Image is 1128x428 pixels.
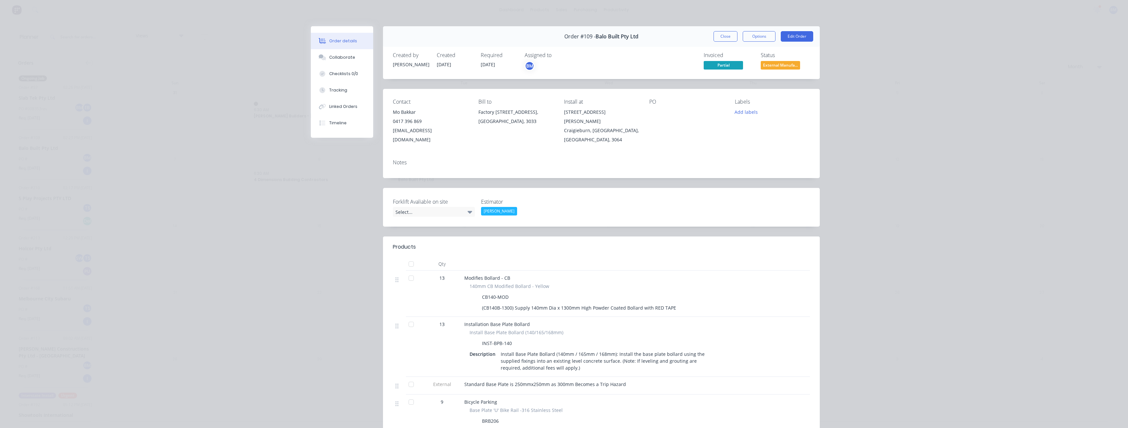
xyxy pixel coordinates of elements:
[311,66,373,82] button: Checklists 0/0
[329,87,347,93] div: Tracking
[481,61,495,68] span: [DATE]
[478,108,554,117] div: Factory [STREET_ADDRESS],
[464,275,510,281] span: Modifies Bollard - CB
[595,33,638,40] span: Balo Built Pty Ltd
[781,31,813,42] button: Edit Order
[329,54,355,60] div: Collaborate
[704,61,743,69] span: Partial
[714,31,737,42] button: Close
[329,104,357,110] div: Linked Orders
[481,52,517,58] div: Required
[498,349,716,373] div: Install Base Plate Bollard (140mm / 165mm / 168mm): Install the base plate bollard using the supp...
[564,126,639,144] div: Craigieburn, [GEOGRAPHIC_DATA], [GEOGRAPHIC_DATA], 3064
[393,108,468,117] div: Mo Bakkar
[478,108,554,129] div: Factory [STREET_ADDRESS],[GEOGRAPHIC_DATA], 3033
[393,126,468,144] div: [EMAIL_ADDRESS][DOMAIN_NAME]
[393,61,429,68] div: [PERSON_NAME]
[425,381,459,388] span: External
[422,257,462,271] div: Qty
[439,321,445,328] span: 13
[470,283,549,290] span: 140mm CB Modified Bollard - Yellow
[761,52,810,58] div: Status
[393,108,468,144] div: Mo Bakkar0417 396 869[EMAIL_ADDRESS][DOMAIN_NAME]
[329,71,358,77] div: Checklists 0/0
[731,108,761,116] button: Add labels
[464,321,530,327] span: Installation Base Plate Bollard
[564,33,595,40] span: Order #109 -
[470,407,563,414] span: Base Plate 'U' Bike Rail -316 Stainless Steel
[704,52,753,58] div: Invoiced
[311,98,373,115] button: Linked Orders
[479,303,679,313] div: (CB140B-1300) Supply 140mm Dia x 1300mm High Powder Coated Bollard with RED TAPE
[311,115,373,131] button: Timeline
[439,275,445,281] span: 13
[393,117,468,126] div: 0417 396 869
[329,120,347,126] div: Timeline
[393,99,468,105] div: Contact
[479,292,511,302] div: CB140-MOD
[735,99,810,105] div: Labels
[743,31,775,42] button: Options
[393,243,416,251] div: Products
[329,38,357,44] div: Order details
[481,207,517,215] div: [PERSON_NAME]
[441,398,443,405] span: 9
[393,159,810,166] div: Notes
[481,198,563,206] label: Estimator
[478,117,554,126] div: [GEOGRAPHIC_DATA], 3033
[470,349,498,359] div: Description
[479,338,514,348] div: INST-BPB-140
[311,82,373,98] button: Tracking
[525,52,590,58] div: Assigned to
[479,416,501,426] div: BRB206
[464,381,626,387] span: Standard Base Plate is 250mmx250mm as 300mm Becomes a Trip Hazard
[525,61,534,71] button: BM
[311,49,373,66] button: Collaborate
[478,99,554,105] div: Bill to
[311,33,373,49] button: Order details
[393,198,475,206] label: Forklift Avaliable on site
[564,99,639,105] div: Install at
[761,61,800,69] span: External Manufa...
[470,329,563,336] span: Install Base Plate Bollard (140/165/168mm)
[564,108,639,144] div: [STREET_ADDRESS][PERSON_NAME]Craigieburn, [GEOGRAPHIC_DATA], [GEOGRAPHIC_DATA], 3064
[393,52,429,58] div: Created by
[464,399,497,405] span: Bicycle Parking
[437,52,473,58] div: Created
[393,207,475,217] div: Select...
[564,108,639,126] div: [STREET_ADDRESS][PERSON_NAME]
[761,61,800,71] button: External Manufa...
[649,99,724,105] div: PO
[437,61,451,68] span: [DATE]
